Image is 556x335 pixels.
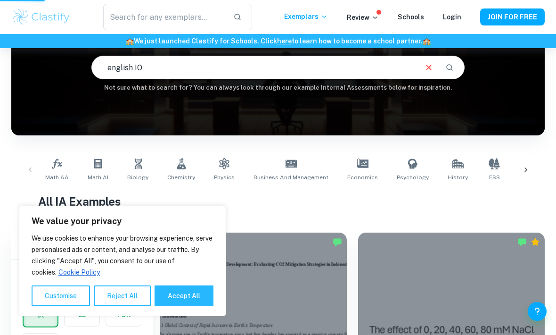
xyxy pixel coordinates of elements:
[489,173,500,182] span: ESS
[347,12,379,23] p: Review
[94,285,151,306] button: Reject All
[155,285,213,306] button: Accept All
[528,302,547,321] button: Help and Feedback
[32,216,213,227] p: We value your privacy
[32,233,213,278] p: We use cookies to enhance your browsing experience, serve personalised ads or content, and analys...
[167,173,195,182] span: Chemistry
[92,54,416,81] input: E.g. player arrangements, enthalpy of combustion, analysis of a big city...
[127,173,148,182] span: Biology
[423,37,431,45] span: 🏫
[284,11,328,22] p: Exemplars
[420,59,438,76] button: Clear
[277,37,292,45] a: here
[333,237,342,247] img: Marked
[103,4,226,30] input: Search for any exemplars...
[517,237,527,247] img: Marked
[11,233,153,259] h6: Filter exemplars
[448,173,468,182] span: History
[397,173,429,182] span: Psychology
[2,36,554,46] h6: We just launched Clastify for Schools. Click to learn how to become a school partner.
[347,173,378,182] span: Economics
[480,8,545,25] button: JOIN FOR FREE
[11,83,545,92] h6: Not sure what to search for? You can always look through our example Internal Assessments below f...
[58,268,100,276] a: Cookie Policy
[45,173,69,182] span: Math AA
[398,13,424,21] a: Schools
[253,173,328,182] span: Business and Management
[11,8,71,26] img: Clastify logo
[126,37,134,45] span: 🏫
[214,173,235,182] span: Physics
[531,237,540,247] div: Premium
[88,173,108,182] span: Math AI
[38,193,518,210] h1: All IA Examples
[442,59,458,75] button: Search
[19,206,226,316] div: We value your privacy
[32,285,90,306] button: Customise
[443,13,461,21] a: Login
